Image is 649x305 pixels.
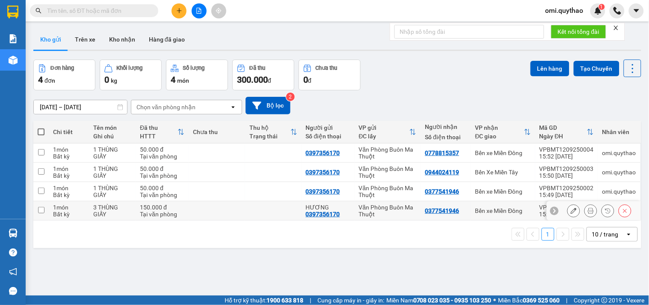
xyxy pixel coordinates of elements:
[425,169,459,176] div: 0944024119
[183,65,205,71] div: Số lượng
[599,4,605,10] sup: 1
[316,65,338,71] div: Chưa thu
[177,77,189,84] span: món
[475,188,531,195] div: Bến xe Miền Đông
[50,65,74,71] div: Đơn hàng
[394,25,544,39] input: Nhập số tổng đài
[47,6,148,15] input: Tìm tên, số ĐT hoặc mã đơn
[413,297,492,304] strong: 0708 023 035 - 0935 103 250
[475,150,531,156] div: Bến xe Miền Đông
[359,204,417,218] div: Văn Phòng Buôn Ma Thuột
[613,25,619,31] span: close
[33,29,68,50] button: Kho gửi
[539,211,594,218] div: 15:47 [DATE]
[102,29,142,50] button: Kho nhận
[136,103,196,111] div: Chọn văn phòng nhận
[111,77,117,84] span: kg
[73,8,94,17] span: Nhận:
[310,296,311,305] span: |
[142,29,192,50] button: Hàng đã giao
[53,172,85,179] div: Bất kỳ
[73,28,133,40] div: 0778815357
[539,172,594,179] div: 15:50 [DATE]
[633,7,640,15] span: caret-down
[249,65,265,71] div: Đã thu
[602,150,636,156] div: omi.quythao
[551,25,606,39] button: Kết nối tổng đài
[359,185,417,198] div: Văn Phòng Buôn Ma Thuột
[9,229,18,238] img: warehouse-icon
[93,146,131,160] div: 1 THÙNG GIẤY
[539,146,594,153] div: VPBMT1209250004
[9,287,17,295] span: message
[574,61,619,76] button: Tạo Chuyến
[93,124,131,131] div: Tên món
[7,38,67,50] div: 0397356170
[93,165,131,179] div: 1 THÙNG GIẤY
[602,129,636,135] div: Nhân viên
[425,123,466,130] div: Người nhận
[9,34,18,43] img: solution-icon
[7,7,67,38] div: Văn Phòng Buôn Ma Thuột
[299,60,361,90] button: Chưa thu0đ
[592,230,619,239] div: 10 / trang
[567,204,580,217] div: Sửa đơn hàng
[140,146,184,153] div: 50.000 đ
[306,188,340,195] div: 0397356170
[471,121,535,144] th: Toggle SortBy
[249,133,290,140] div: Trạng thái
[535,121,598,144] th: Toggle SortBy
[475,169,531,176] div: Bến Xe Miền Tây
[268,77,271,84] span: đ
[286,93,295,101] sup: 2
[425,150,459,156] div: 0778815357
[73,7,133,28] div: Bến xe Miền Đông
[53,129,85,135] div: Chi tiết
[539,153,594,160] div: 15:52 [DATE]
[93,185,131,198] div: 1 THÙNG GIẤY
[34,100,127,114] input: Select a date range.
[425,188,459,195] div: 0377541946
[475,133,524,140] div: ĐC giao
[38,75,43,85] span: 4
[539,185,594,191] div: VPBMT1209250002
[193,129,241,135] div: Chưa thu
[355,121,421,144] th: Toggle SortBy
[523,297,560,304] strong: 0369 525 060
[306,133,350,140] div: Số điện thoại
[230,104,237,111] svg: open
[140,124,178,131] div: Đã thu
[425,207,459,214] div: 0377541946
[9,268,17,276] span: notification
[36,8,41,14] span: search
[176,8,182,14] span: plus
[196,8,202,14] span: file-add
[613,7,621,15] img: phone-icon
[172,3,187,18] button: plus
[494,299,496,302] span: ⚪️
[117,65,143,71] div: Khối lượng
[53,165,85,172] div: 1 món
[44,77,55,84] span: đơn
[53,153,85,160] div: Bất kỳ
[600,4,603,10] span: 1
[216,8,222,14] span: aim
[539,5,590,16] span: omi.quythao
[211,3,226,18] button: aim
[140,191,184,198] div: Tại văn phòng
[100,60,162,90] button: Khối lượng0kg
[539,124,587,131] div: Mã GD
[249,124,290,131] div: Thu hộ
[9,248,17,257] span: question-circle
[6,55,68,66] div: 50.000
[303,75,308,85] span: 0
[140,172,184,179] div: Tại văn phòng
[68,29,102,50] button: Trên xe
[625,231,632,238] svg: open
[225,296,303,305] span: Hỗ trợ kỹ thuật:
[53,191,85,198] div: Bất kỳ
[425,134,466,141] div: Số điện thoại
[306,124,350,131] div: Người gửi
[246,97,290,114] button: Bộ lọc
[359,146,417,160] div: Văn Phòng Buôn Ma Thuột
